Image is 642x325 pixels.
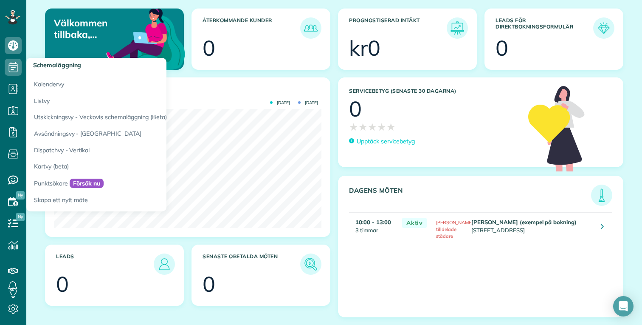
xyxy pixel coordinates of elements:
font: Dagens möten [349,186,403,194]
a: Kartvy (beta) [26,158,239,175]
font: ★ [358,120,368,133]
font: Prognostiserad intäkt [349,17,420,23]
div: Öppna Intercom Messenger [613,296,634,316]
font: Ruwar! [54,40,86,51]
font: Senaste obetalda möten [203,253,278,259]
font: [DATE] [277,100,290,105]
font: Punktsökare [34,180,68,187]
font: Ny [18,214,23,220]
font: Leads [56,253,74,259]
font: Utskickningsvy - Veckovis schemaläggning (Beta) [34,113,167,121]
font: 0 [203,34,215,61]
font: 0 [203,271,215,297]
a: Listvy [26,93,239,109]
a: Avsändningsvy - [GEOGRAPHIC_DATA] [26,125,239,142]
font: 0 [496,34,508,61]
font: Leads för direktbokningsformulär [496,17,573,29]
a: Utskickningsvy - Veckovis schemaläggning (Beta) [26,109,239,125]
img: icon_forecast_revenue-8c13a41c7ed35a8dcfafea3cbb826a0462acb37728057bba2d056411b612bbbe.png [449,20,466,37]
a: Kalendervy [26,73,239,93]
font: ★ [377,120,386,133]
font: [DATE] [305,100,318,105]
font: Aktiv [406,219,423,227]
img: icon_todays_appointments-901f7ab196bb0bea1936b74009e4eb5ffbc2d2711fa7634e0d609ed5ef32b18b.png [593,187,610,204]
font: Servicebetyg (senaste 30 dagarna) [349,88,456,94]
font: Återkommande kunder [203,17,272,23]
font: Skapa ett nytt möte [34,196,88,204]
font: Kalendervy [34,80,64,88]
font: ★ [386,120,396,133]
img: icon_recurring_customers-cf858462ba22bcd05b5a5880d41d6543d210077de5bb9ebc9590e49fd87d84ed.png [302,20,319,37]
font: Kartvy (beta) [34,162,69,170]
font: [STREET_ADDRESS] [471,227,524,234]
img: icon_leads-1bed01f49abd5b7fead27621c3d59655bb73ed531f8eeb49469d10e621d6b896.png [156,256,173,273]
font: Schemaläggning [33,61,81,69]
a: Dispatchvy - Vertikal [26,142,239,159]
font: [PERSON_NAME] tilldelade städare [436,220,473,239]
font: Dispatchvy - Vertikal [34,146,90,154]
font: Välkommen tillbaka, [54,17,107,40]
font: Listvy [34,97,50,105]
font: kr0 [349,34,380,61]
a: Upptäck servicebetyg [349,137,415,146]
font: 10:00 - 13:00 [355,219,391,225]
font: Ny [18,192,23,198]
img: icon_form_leads-04211a6a04a5b2264e4ee56bc0799ec3eb69b7e499cbb523a139df1d13a81ae0.png [595,20,612,37]
font: [PERSON_NAME] (exempel på bokning) [471,219,577,225]
font: ★ [368,120,377,133]
img: icon_unpaid_appointments-47b8ce3997adf2238b356f14209ab4cced10bd1f174958f3ca8f1d0dd7fffeee.png [302,256,319,273]
font: Avsändningsvy - [GEOGRAPHIC_DATA] [34,130,141,137]
font: ★ [349,120,358,133]
font: 0 [349,95,362,122]
a: PunktsökareFörsök nu [26,175,239,192]
a: Skapa ett nytt möte [26,192,239,211]
font: 0 [56,271,69,297]
font: Upptäck servicebetyg [357,137,415,145]
font: Försök nu [73,180,101,187]
font: 3 timmar [355,227,378,234]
